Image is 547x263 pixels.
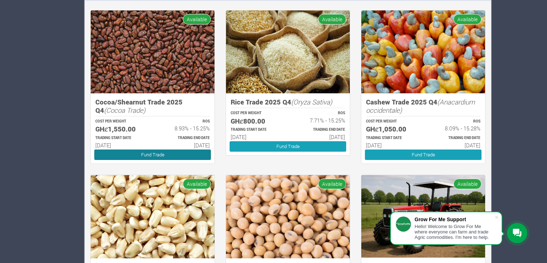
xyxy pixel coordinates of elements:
a: Fund Trade [94,150,211,160]
h5: Cocoa/Shearnut Trade 2025 Q4 [95,98,210,114]
p: ROS [294,111,345,116]
h5: Rice Trade 2025 Q4 [231,98,345,106]
div: Hello! Welcome to Grow For Me where everyone can farm and trade Agric commodities. I'm here to help. [415,224,494,240]
img: growforme image [91,10,214,94]
span: Available [318,14,346,24]
span: Available [183,14,211,24]
p: ROS [430,119,480,124]
p: COST PER WEIGHT [95,119,146,124]
i: (Anacardium occidentale) [366,97,475,115]
img: growforme image [361,10,485,94]
p: COST PER WEIGHT [231,111,281,116]
a: Fund Trade [230,141,346,152]
h6: [DATE] [366,142,417,148]
h6: 7.71% - 15.25% [294,117,345,124]
p: ROS [159,119,210,124]
h6: 8.93% - 15.25% [159,125,210,131]
h6: [DATE] [294,134,345,140]
h5: GHȼ1,550.00 [95,125,146,133]
img: growforme image [226,10,350,94]
img: growforme image [91,175,214,258]
i: (Oryza Sativa) [291,97,332,106]
h6: [DATE] [430,142,480,148]
span: Available [453,179,482,189]
p: Estimated Trading End Date [430,135,480,141]
p: Estimated Trading Start Date [95,135,146,141]
span: Available [453,14,482,24]
img: growforme image [226,175,350,258]
span: Available [318,179,346,189]
h6: [DATE] [231,134,281,140]
div: Grow For Me Support [415,217,494,222]
p: Estimated Trading End Date [159,135,210,141]
a: Fund Trade [365,150,482,160]
p: COST PER WEIGHT [366,119,417,124]
h6: [DATE] [95,142,146,148]
h5: GHȼ800.00 [231,117,281,125]
span: Available [183,179,211,189]
h5: GHȼ1,050.00 [366,125,417,133]
h6: 8.09% - 15.28% [430,125,480,131]
p: Estimated Trading Start Date [366,135,417,141]
h6: [DATE] [159,142,210,148]
p: Estimated Trading End Date [294,127,345,133]
i: (Cocoa Trade) [104,106,145,115]
p: Estimated Trading Start Date [231,127,281,133]
h5: Cashew Trade 2025 Q4 [366,98,480,114]
img: growforme image [361,175,485,258]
